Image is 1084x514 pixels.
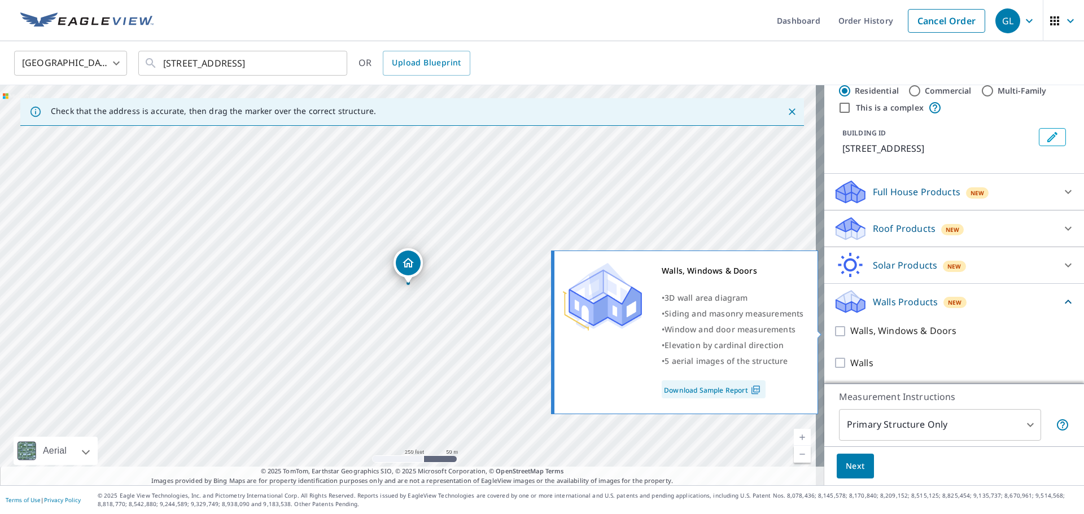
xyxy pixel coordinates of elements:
[163,47,324,79] input: Search by address or latitude-longitude
[545,467,564,475] a: Terms
[850,324,956,338] p: Walls, Windows & Doors
[998,85,1047,96] label: Multi-Family
[665,308,803,319] span: Siding and masonry measurements
[665,324,795,335] span: Window and door measurements
[850,356,873,370] p: Walls
[1056,418,1069,432] span: Your report will include only the primary structure on the property. For example, a detached gara...
[394,248,423,283] div: Dropped pin, building 1, Residential property, 21287 479th Ave Aurora, SD 57002
[662,322,803,337] div: •
[839,390,1069,403] p: Measurement Instructions
[748,385,763,395] img: Pdf Icon
[833,178,1075,205] div: Full House ProductsNew
[833,215,1075,242] div: Roof ProductsNew
[833,288,1075,315] div: Walls ProductsNew
[662,306,803,322] div: •
[833,252,1075,279] div: Solar ProductsNew
[392,56,461,70] span: Upload Blueprint
[995,8,1020,33] div: GL
[563,263,642,331] img: Premium
[842,128,886,138] p: BUILDING ID
[873,222,936,235] p: Roof Products
[665,292,748,303] span: 3D wall area diagram
[14,47,127,79] div: [GEOGRAPHIC_DATA]
[665,355,788,366] span: 5 aerial images of the structure
[873,185,960,199] p: Full House Products
[873,258,937,272] p: Solar Products
[40,437,70,465] div: Aerial
[948,298,962,307] span: New
[971,188,985,197] span: New
[662,380,766,398] a: Download Sample Report
[855,85,899,96] label: Residential
[846,459,865,473] span: Next
[946,225,960,234] span: New
[496,467,543,475] a: OpenStreetMap
[856,102,924,113] label: This is a complex
[662,353,803,369] div: •
[665,340,784,350] span: Elevation by cardinal direction
[383,51,470,76] a: Upload Blueprint
[873,295,938,309] p: Walls Products
[20,12,154,29] img: EV Logo
[925,85,972,96] label: Commercial
[837,454,874,479] button: Next
[662,337,803,353] div: •
[261,467,564,476] span: © 2025 TomTom, Earthstar Geographics SIO, © 2025 Microsoft Corporation, ©
[44,496,81,504] a: Privacy Policy
[359,51,470,76] div: OR
[98,491,1078,508] p: © 2025 Eagle View Technologies, Inc. and Pictometry International Corp. All Rights Reserved. Repo...
[662,290,803,306] div: •
[908,9,985,33] a: Cancel Order
[794,429,811,446] a: Current Level 17, Zoom In
[6,496,41,504] a: Terms of Use
[842,142,1034,155] p: [STREET_ADDRESS]
[6,497,81,503] p: |
[14,437,98,465] div: Aerial
[662,263,803,279] div: Walls, Windows & Doors
[1039,128,1066,146] button: Edit building 1
[839,409,1041,441] div: Primary Structure Only
[51,106,376,116] p: Check that the address is accurate, then drag the marker over the correct structure.
[794,446,811,463] a: Current Level 17, Zoom Out
[947,262,961,271] span: New
[785,104,799,119] button: Close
